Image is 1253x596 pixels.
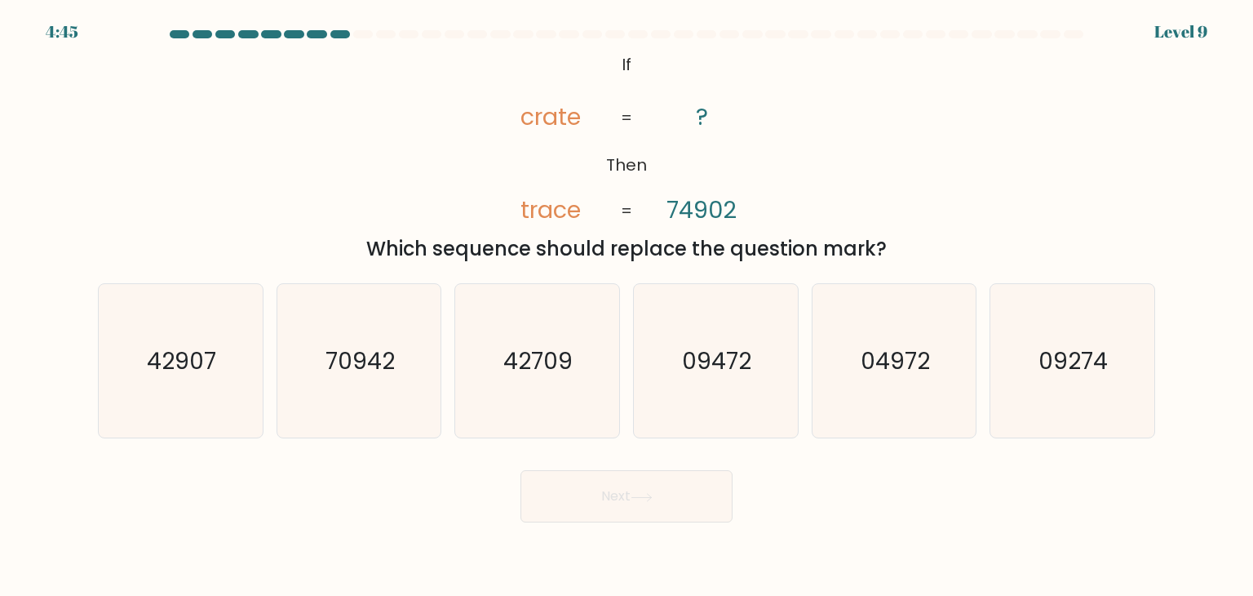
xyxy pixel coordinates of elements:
[148,345,217,377] text: 42907
[504,345,573,377] text: 42709
[861,345,930,377] text: 04972
[325,345,395,377] text: 70942
[481,49,772,228] svg: @import url('[URL][DOMAIN_NAME]);
[621,106,632,129] tspan: =
[666,193,737,226] tspan: 74902
[621,199,632,222] tspan: =
[622,53,631,76] tspan: If
[520,470,733,523] button: Next
[606,153,647,176] tspan: Then
[1154,20,1207,44] div: Level 9
[521,193,582,226] tspan: trace
[46,20,78,44] div: 4:45
[1039,345,1109,377] text: 09274
[521,100,582,133] tspan: crate
[108,234,1145,264] div: Which sequence should replace the question mark?
[696,100,708,133] tspan: ?
[683,345,752,377] text: 09472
